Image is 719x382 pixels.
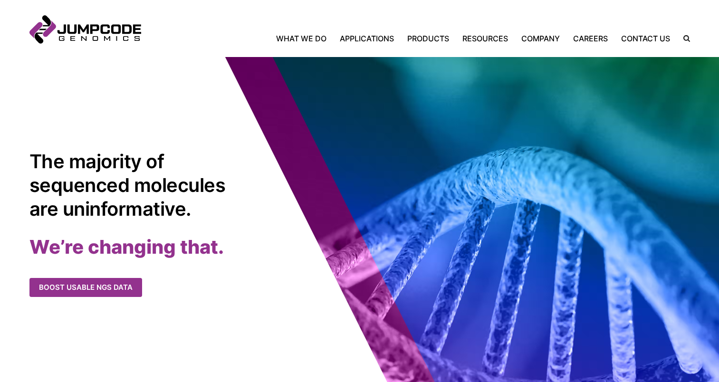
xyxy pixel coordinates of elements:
[515,33,566,44] a: Company
[29,150,231,221] h1: The majority of sequenced molecules are uninformative.
[276,33,333,44] a: What We Do
[566,33,614,44] a: Careers
[401,33,456,44] a: Products
[29,235,360,259] h2: We’re changing that.
[456,33,515,44] a: Resources
[614,33,677,44] a: Contact Us
[141,33,677,44] nav: Primary Navigation
[333,33,401,44] a: Applications
[29,278,142,297] a: Boost usable NGS data
[677,35,690,42] label: Search the site.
